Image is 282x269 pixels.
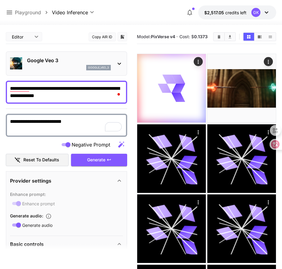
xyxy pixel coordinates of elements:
[10,237,123,251] div: Basic controls
[243,33,254,41] button: Show media in grid view
[10,54,123,73] div: Google Veo 3google_veo_3
[194,197,203,207] div: Actions
[27,57,111,64] p: Google Veo 3
[204,9,246,16] div: $2,517.05304
[194,34,208,39] b: 0.1373
[88,66,109,70] p: google_veo_3
[265,33,276,41] button: Show media in list view
[120,33,125,40] button: Add to library
[87,156,105,164] span: Generate
[22,222,53,228] span: Generate audio
[198,5,276,19] button: $2,517.05304GK
[243,32,276,41] div: Show media in grid viewShow media in video viewShow media in list view
[89,32,116,41] button: Copy AIR ID
[207,54,276,123] img: 9boGJoAAAAGSURBVAMAXaJ2lNv+vDIAAAAASUVORK5CYII=
[225,33,235,41] button: Download All
[15,9,52,16] nav: breadcrumb
[194,127,203,136] div: Actions
[264,127,273,136] div: Actions
[214,33,224,41] button: Clear All
[251,8,260,17] div: GK
[10,213,43,218] span: Generate audio :
[225,10,246,15] span: credits left
[12,34,31,40] span: Editor
[72,141,110,148] span: Negative Prompt
[71,154,127,166] button: Generate
[10,177,51,184] p: Provider settings
[176,33,178,40] p: ·
[10,85,123,99] textarea: To enrich screen reader interactions, please activate Accessibility in Grammarly extension settings
[264,57,273,66] div: Actions
[137,34,175,39] span: Model:
[194,57,203,66] div: Actions
[254,33,265,41] button: Show media in video view
[264,197,273,207] div: Actions
[204,10,225,15] span: $2,517.05
[10,173,123,188] div: Provider settings
[179,34,208,39] span: Cost: $
[15,9,41,16] a: Playground
[10,118,123,133] textarea: To enrich screen reader interactions, please activate Accessibility in Grammarly extension settings
[213,32,236,41] div: Clear AllDownload All
[151,34,175,39] b: PixVerse v4
[6,154,69,166] button: Reset to defaults
[10,240,44,248] p: Basic controls
[52,9,88,16] span: Video Inference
